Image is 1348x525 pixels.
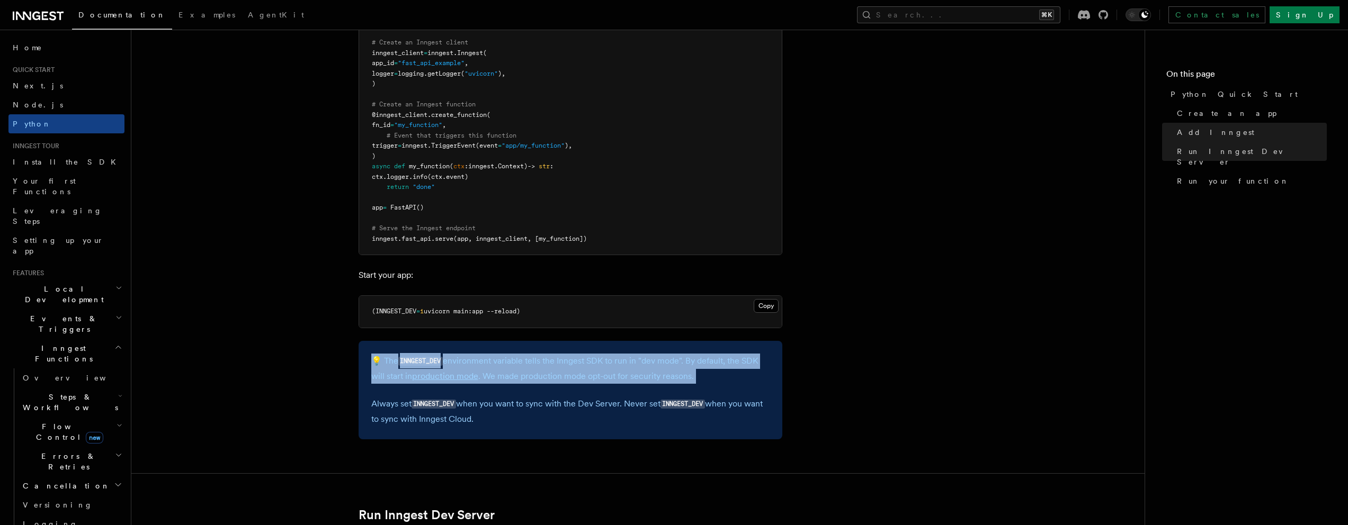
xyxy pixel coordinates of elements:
span: inngest [372,235,398,242]
span: my_function [409,162,450,170]
a: Python [8,114,124,133]
span: inngest [427,49,453,57]
span: # Serve the Inngest endpoint [372,224,476,232]
a: Run Inngest Dev Server [1173,142,1327,171]
span: Features [8,269,44,277]
span: getLogger [427,70,461,77]
span: Python [13,120,51,128]
span: Add Inngest [1177,127,1254,138]
span: Install the SDK [13,158,122,166]
span: # Event that triggers this function [387,132,516,139]
span: async [372,162,390,170]
span: , [442,121,446,129]
span: Errors & Retries [19,451,115,472]
a: AgentKit [242,3,310,29]
span: Next.js [13,82,63,90]
span: app [372,204,383,211]
a: Node.js [8,95,124,114]
span: "fast_api_example" [398,59,465,67]
span: uvicorn main:app --reload) [424,307,520,315]
span: ), [498,70,505,77]
button: Flow Controlnew [19,417,124,447]
span: inngest [468,162,494,170]
span: Node.js [13,101,63,109]
h4: On this page [1166,68,1327,85]
span: 1 [420,307,424,315]
span: : [465,162,468,170]
a: Setting up your app [8,231,124,260]
span: Inngest tour [8,142,59,150]
span: inngest. [401,142,431,149]
a: Documentation [72,3,172,30]
a: Contact sales [1168,6,1265,23]
span: "uvicorn" [465,70,498,77]
button: Steps & Workflows [19,387,124,417]
span: ( [487,111,490,119]
span: fast_api [401,235,431,242]
span: . [453,49,457,57]
span: Examples [178,11,235,19]
span: serve [435,235,453,242]
span: Leveraging Steps [13,206,102,225]
span: "done" [413,183,435,191]
span: = [498,142,502,149]
button: Errors & Retries [19,447,124,476]
button: Cancellation [19,476,124,495]
a: Your first Functions [8,171,124,201]
span: inngest_client [372,49,424,57]
span: trigger [372,142,398,149]
span: TriggerEvent [431,142,476,149]
span: ( [483,49,487,57]
span: Overview [23,374,132,382]
span: str [539,162,550,170]
span: Your first Functions [13,177,76,196]
button: Events & Triggers [8,309,124,339]
span: Documentation [78,11,166,19]
a: Leveraging Steps [8,201,124,231]
span: Python Quick Start [1171,89,1298,99]
span: . [409,173,413,180]
span: Steps & Workflows [19,392,118,413]
a: Examples [172,3,242,29]
span: app_id [372,59,394,67]
span: . [431,235,435,242]
span: ctx [453,162,465,170]
code: INNGEST_DEV [412,400,456,409]
span: return [387,183,409,191]
span: Create an app [1177,108,1276,119]
a: Run your function [1173,171,1327,191]
a: Next.js [8,76,124,95]
span: new [86,432,103,443]
kbd: ⌘K [1039,10,1054,20]
span: = [394,59,398,67]
span: Events & Triggers [8,313,115,334]
span: (app, inngest_client, [my_function]) [453,235,587,242]
a: Python Quick Start [1166,85,1327,104]
span: Local Development [8,284,115,305]
button: Inngest Functions [8,339,124,368]
a: Run Inngest Dev Server [359,508,495,522]
span: Versioning [23,501,93,509]
a: Versioning [19,495,124,514]
span: = [398,142,401,149]
a: Overview [19,368,124,387]
span: Context) [498,162,528,170]
span: logging. [398,70,427,77]
span: AgentKit [248,11,304,19]
button: Search...⌘K [857,6,1060,23]
code: INNGEST_DEV [660,400,705,409]
span: "app/my_function" [502,142,565,149]
span: Home [13,42,42,53]
a: Create an app [1173,104,1327,123]
p: Start your app: [359,268,782,283]
a: Home [8,38,124,57]
span: FastAPI [390,204,416,211]
span: = [390,121,394,129]
span: , [465,59,468,67]
span: @inngest_client [372,111,427,119]
span: # Create an Inngest function [372,101,476,108]
span: create_function [431,111,487,119]
span: ), [565,142,572,149]
span: ctx [372,173,383,180]
span: logger [372,70,394,77]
